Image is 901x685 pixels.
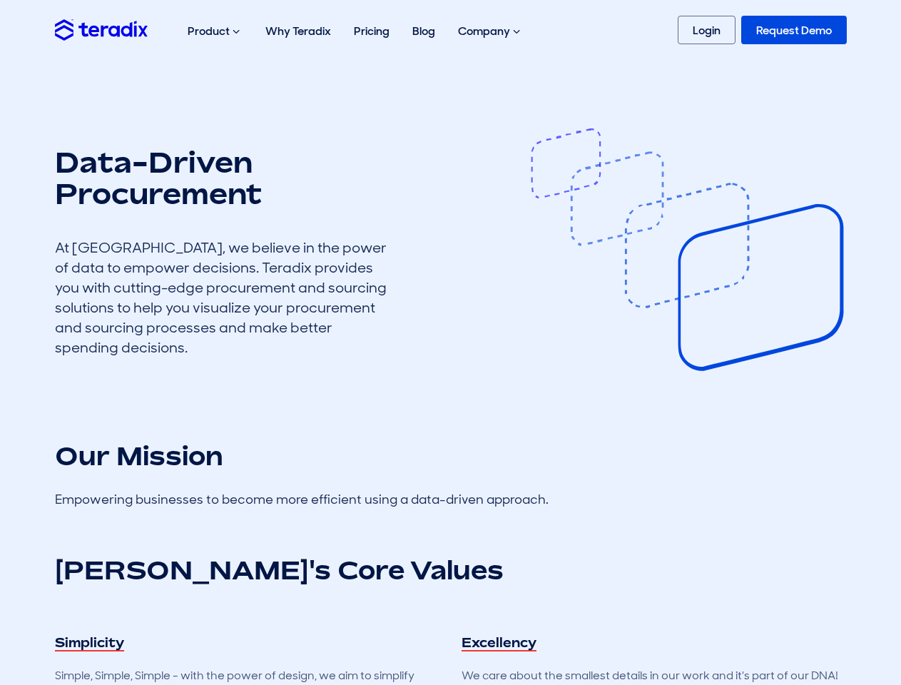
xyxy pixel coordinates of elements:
[342,9,401,54] a: Pricing
[462,668,847,684] p: We care about the smallest details in our work and it's part of our DNA!
[55,238,397,357] div: At [GEOGRAPHIC_DATA], we believe in the power of data to empower decisions. Teradix provides you ...
[55,554,847,586] h2: [PERSON_NAME]'s Core Values
[529,128,846,371] img: عن تيرادكس
[462,634,536,652] h2: Excellency
[176,9,254,54] div: Product
[55,493,847,506] h4: Empowering businesses to become more efficient using a data-driven approach.
[678,16,735,44] a: Login
[55,146,397,209] h1: Data-Driven Procurement
[741,16,847,44] a: Request Demo
[254,9,342,54] a: Why Teradix
[55,634,124,652] h2: Simplicity
[447,9,534,54] div: Company
[55,440,847,472] h2: Our Mission
[55,19,148,40] img: Teradix logo
[401,9,447,54] a: Blog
